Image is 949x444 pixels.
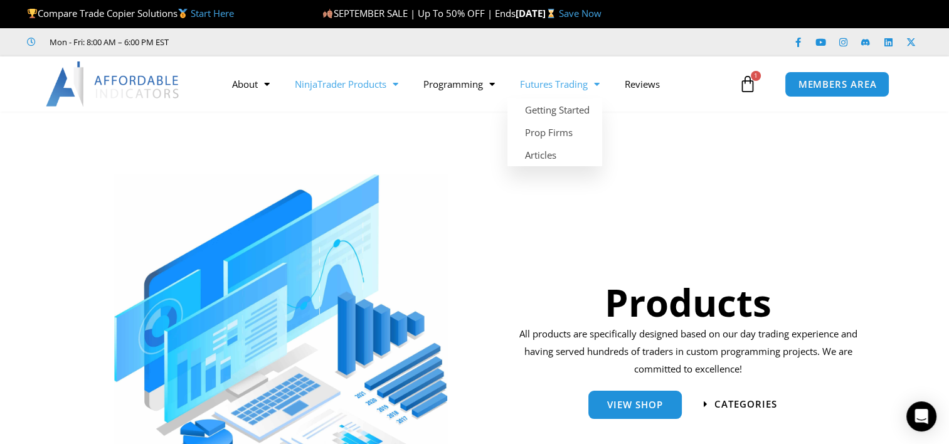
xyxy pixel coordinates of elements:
[798,80,876,89] span: MEMBERS AREA
[27,7,234,19] span: Compare Trade Copier Solutions
[612,70,672,98] a: Reviews
[588,391,682,419] a: View Shop
[220,70,736,98] nav: Menu
[559,7,602,19] a: Save Now
[323,9,332,18] img: 🍂
[186,36,374,48] iframe: Customer reviews powered by Trustpilot
[515,276,862,329] h1: Products
[507,144,602,166] a: Articles
[282,70,411,98] a: NinjaTrader Products
[191,7,234,19] a: Start Here
[28,9,37,18] img: 🏆
[546,9,556,18] img: ⌛
[515,325,862,378] p: All products are specifically designed based on our day trading experience and having served hund...
[720,66,775,102] a: 1
[411,70,507,98] a: Programming
[714,399,777,409] span: categories
[46,61,181,107] img: LogoAI | Affordable Indicators – NinjaTrader
[507,98,602,166] ul: Futures Trading
[785,71,889,97] a: MEMBERS AREA
[906,401,936,431] div: Open Intercom Messenger
[751,71,761,81] span: 1
[322,7,515,19] span: SEPTEMBER SALE | Up To 50% OFF | Ends
[507,98,602,121] a: Getting Started
[507,121,602,144] a: Prop Firms
[507,70,612,98] a: Futures Trading
[704,399,777,409] a: categories
[46,34,169,50] span: Mon - Fri: 8:00 AM – 6:00 PM EST
[220,70,282,98] a: About
[178,9,188,18] img: 🥇
[607,400,663,410] span: View Shop
[516,7,559,19] strong: [DATE]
